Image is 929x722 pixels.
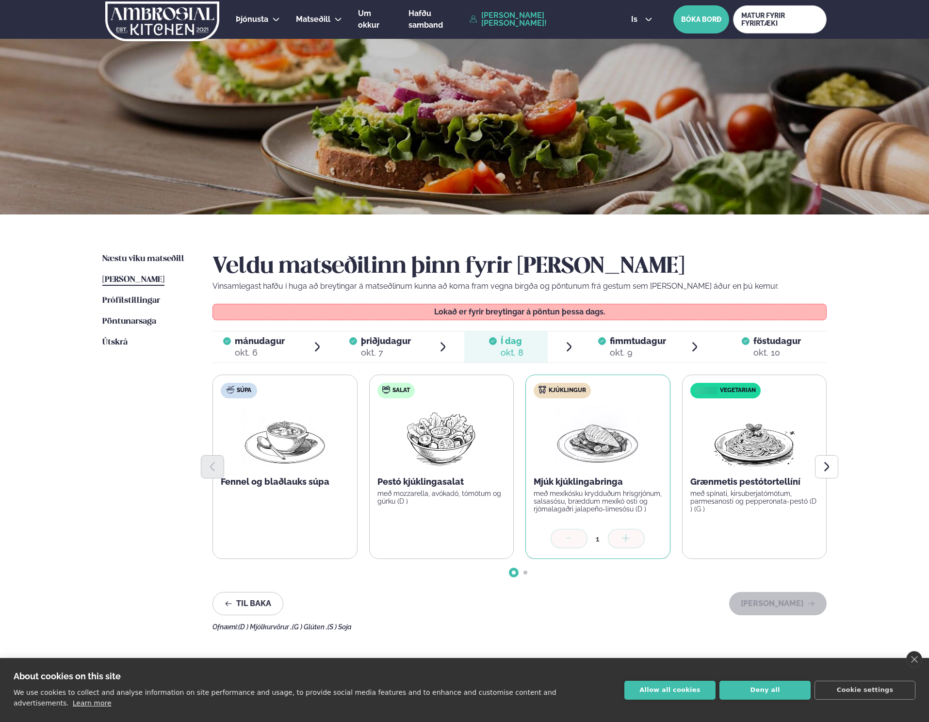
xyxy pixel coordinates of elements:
[382,386,390,394] img: salad.svg
[102,276,164,284] span: [PERSON_NAME]
[815,455,838,478] button: Next slide
[361,336,411,346] span: þriðjudagur
[221,476,349,488] p: Fennel og blaðlauks súpa
[512,571,516,574] span: Go to slide 1
[534,490,662,513] p: með mexíkósku krydduðum hrísgrjónum, salsasósu, bræddum mexíkó osti og rjómalagaðri jalapeño-lime...
[815,681,915,700] button: Cookie settings
[102,316,156,328] a: Pöntunarsaga
[227,386,234,394] img: soup.svg
[235,336,285,346] span: mánudagur
[398,406,484,468] img: Salad.png
[408,8,465,31] a: Hafðu samband
[296,15,330,24] span: Matseðill
[292,623,327,631] span: (G ) Glúten ,
[102,338,128,346] span: Útskrá
[610,336,666,346] span: fimmtudagur
[361,347,411,359] div: okt. 7
[623,16,660,23] button: is
[104,1,220,41] img: logo
[523,571,527,574] span: Go to slide 2
[729,592,827,615] button: [PERSON_NAME]
[624,681,716,700] button: Allow all cookies
[236,14,268,25] a: Þjónusta
[358,8,392,31] a: Um okkur
[377,490,506,505] p: með mozzarella, avókadó, tómötum og gúrku (D )
[102,253,184,265] a: Næstu viku matseðill
[102,255,184,263] span: Næstu viku matseðill
[223,308,817,316] p: Lokað er fyrir breytingar á pöntun þessa dags.
[719,681,811,700] button: Deny all
[102,296,160,305] span: Prófílstillingar
[102,317,156,326] span: Pöntunarsaga
[753,336,801,346] span: föstudagur
[534,476,662,488] p: Mjúk kjúklingabringa
[631,16,640,23] span: is
[712,406,797,468] img: Spagetti.png
[102,295,160,307] a: Prófílstillingar
[392,387,410,394] span: Salat
[555,406,640,468] img: Chicken-breast.png
[14,689,556,707] p: We use cookies to collect and analyse information on site performance and usage, to provide socia...
[201,455,224,478] button: Previous slide
[235,347,285,359] div: okt. 6
[501,335,523,347] span: Í dag
[212,253,827,280] h2: Veldu matseðilinn þinn fyrir [PERSON_NAME]
[212,280,827,292] p: Vinsamlegast hafðu í huga að breytingar á matseðlinum kunna að koma fram vegna birgða og pöntunum...
[690,476,819,488] p: Grænmetis pestótortellíní
[690,490,819,513] p: með spínati, kirsuberjatómötum, parmesanosti og pepperonata-pestó (D ) (G )
[906,651,922,668] a: close
[753,347,801,359] div: okt. 10
[733,5,827,33] a: MATUR FYRIR FYRIRTÆKI
[377,476,506,488] p: Pestó kjúklingasalat
[501,347,523,359] div: okt. 8
[408,9,443,30] span: Hafðu samband
[296,14,330,25] a: Matseðill
[693,386,719,395] img: icon
[327,623,352,631] span: (S ) Soja
[587,533,608,544] div: 1
[102,337,128,348] a: Útskrá
[538,386,546,394] img: chicken.svg
[14,671,121,681] strong: About cookies on this site
[212,623,827,631] div: Ofnæmi:
[673,5,729,33] button: BÓKA BORÐ
[212,592,283,615] button: Til baka
[358,9,379,30] span: Um okkur
[73,699,112,707] a: Learn more
[470,12,609,27] a: [PERSON_NAME] [PERSON_NAME]!
[236,15,268,24] span: Þjónusta
[720,387,756,394] span: Vegetarian
[610,347,666,359] div: okt. 9
[102,274,164,286] a: [PERSON_NAME]
[238,623,292,631] span: (D ) Mjólkurvörur ,
[242,406,327,468] img: Soup.png
[549,387,586,394] span: Kjúklingur
[237,387,251,394] span: Súpa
